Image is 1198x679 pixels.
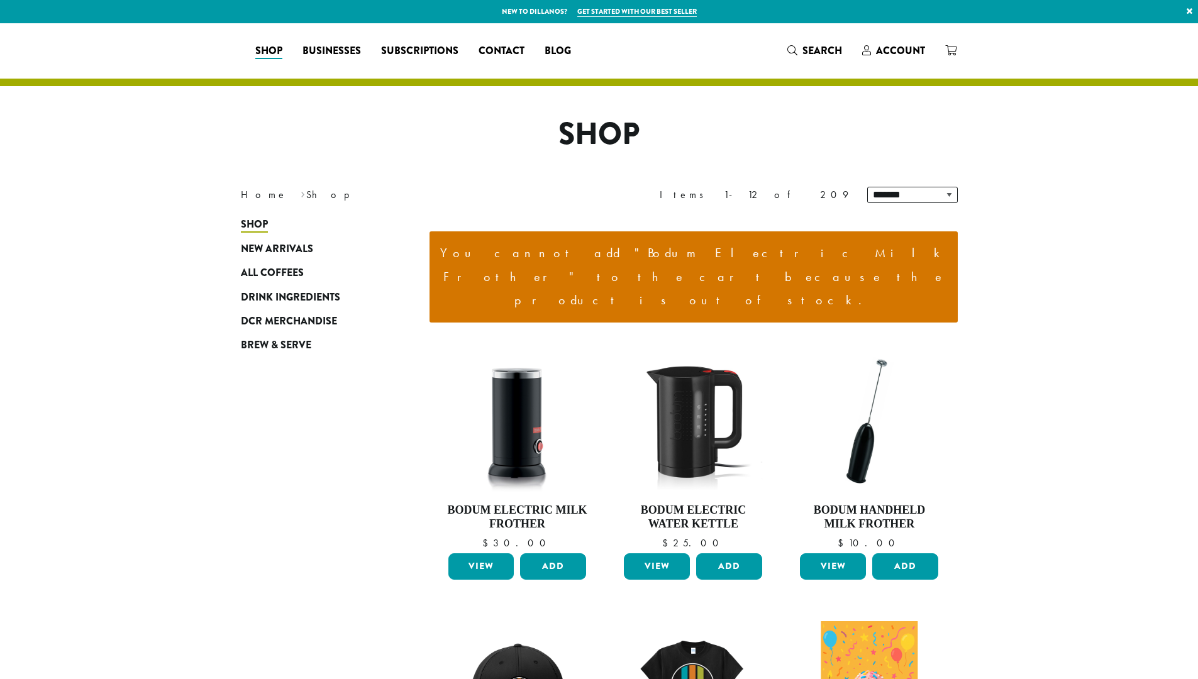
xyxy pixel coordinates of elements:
[621,349,765,548] a: Bodum Electric Water Kettle $25.00
[662,536,724,549] bdi: 25.00
[302,43,361,59] span: Businesses
[245,41,292,61] a: Shop
[231,116,967,153] h1: Shop
[440,241,948,312] li: You cannot add "Bodum Electric Milk Frother" to the cart because the product is out of stock.
[802,43,842,58] span: Search
[241,285,392,309] a: Drink Ingredients
[241,237,392,261] a: New Arrivals
[301,183,305,202] span: ›
[577,6,697,17] a: Get started with our best seller
[797,349,941,494] img: DP3927.01-002.png
[872,553,938,580] button: Add
[241,314,337,329] span: DCR Merchandise
[241,290,340,306] span: Drink Ingredients
[241,213,392,236] a: Shop
[241,309,392,333] a: DCR Merchandise
[662,536,673,549] span: $
[660,187,848,202] div: Items 1-12 of 209
[241,187,580,202] nav: Breadcrumb
[255,43,282,59] span: Shop
[482,536,552,549] bdi: 30.00
[621,504,765,531] h4: Bodum Electric Water Kettle
[241,333,392,357] a: Brew & Serve
[445,504,590,531] h4: Bodum Electric Milk Frother
[445,349,589,494] img: DP3954.01-002.png
[241,265,304,281] span: All Coffees
[445,349,590,548] a: Bodum Electric Milk Frother $30.00
[800,553,866,580] a: View
[876,43,925,58] span: Account
[448,553,514,580] a: View
[545,43,571,59] span: Blog
[482,536,493,549] span: $
[241,261,392,285] a: All Coffees
[624,553,690,580] a: View
[241,241,313,257] span: New Arrivals
[241,338,311,353] span: Brew & Serve
[838,536,848,549] span: $
[838,536,901,549] bdi: 10.00
[520,553,586,580] button: Add
[777,40,852,61] a: Search
[241,217,268,233] span: Shop
[696,553,762,580] button: Add
[241,188,287,201] a: Home
[479,43,524,59] span: Contact
[797,349,941,548] a: Bodum Handheld Milk Frother $10.00
[621,349,765,494] img: DP3955.01.png
[381,43,458,59] span: Subscriptions
[797,504,941,531] h4: Bodum Handheld Milk Frother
